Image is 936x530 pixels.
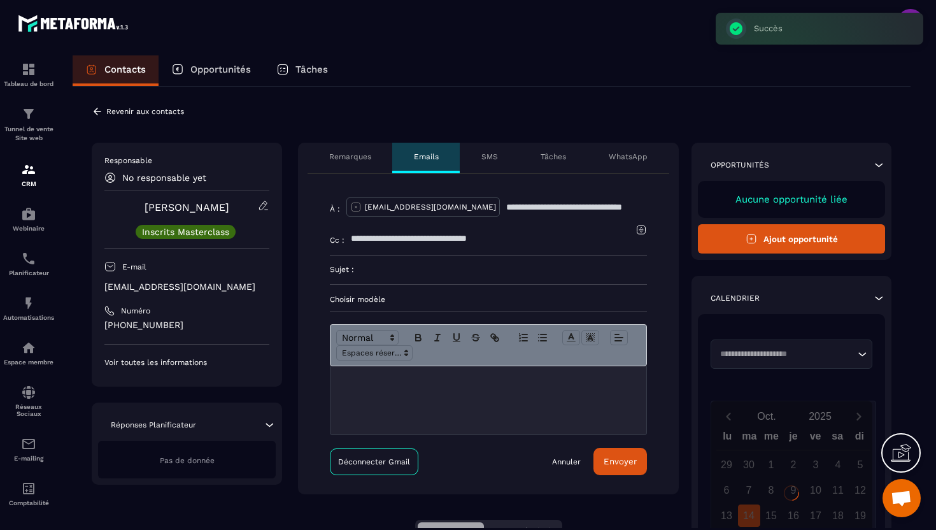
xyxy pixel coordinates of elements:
[142,227,229,236] p: Inscrits Masterclass
[330,448,418,475] a: Déconnecter Gmail
[21,481,36,496] img: accountant
[3,375,54,427] a: social-networksocial-networkRéseaux Sociaux
[21,385,36,400] img: social-network
[3,125,54,143] p: Tunnel de vente Site web
[330,235,344,245] p: Cc :
[3,269,54,276] p: Planificateur
[3,180,54,187] p: CRM
[329,152,371,162] p: Remarques
[3,427,54,471] a: emailemailE-mailing
[104,319,269,331] p: [PHONE_NUMBER]
[3,471,54,516] a: accountantaccountantComptabilité
[145,201,229,213] a: [PERSON_NAME]
[3,403,54,417] p: Réseaux Sociaux
[3,286,54,331] a: automationsautomationsAutomatisations
[593,448,647,475] button: Envoyer
[3,197,54,241] a: automationsautomationsWebinaire
[711,340,872,369] div: Search for option
[3,499,54,506] p: Comptabilité
[106,107,184,116] p: Revenir aux contacts
[414,152,439,162] p: Emails
[716,348,854,361] input: Search for option
[21,340,36,355] img: automations
[609,152,648,162] p: WhatsApp
[552,457,581,467] a: Annuler
[104,281,269,293] p: [EMAIL_ADDRESS][DOMAIN_NAME]
[3,152,54,197] a: formationformationCRM
[111,420,196,430] p: Réponses Planificateur
[73,55,159,86] a: Contacts
[104,64,146,75] p: Contacts
[541,152,566,162] p: Tâches
[3,314,54,321] p: Automatisations
[21,296,36,311] img: automations
[711,160,769,170] p: Opportunités
[190,64,251,75] p: Opportunités
[159,55,264,86] a: Opportunités
[104,155,269,166] p: Responsable
[18,11,132,35] img: logo
[3,359,54,366] p: Espace membre
[104,357,269,368] p: Voir toutes les informations
[264,55,341,86] a: Tâches
[711,293,760,303] p: Calendrier
[21,62,36,77] img: formation
[883,479,921,517] div: Ouvrir le chat
[121,306,150,316] p: Numéro
[21,206,36,222] img: automations
[3,331,54,375] a: automationsautomationsEspace membre
[160,456,215,465] span: Pas de donnée
[3,97,54,152] a: formationformationTunnel de vente Site web
[711,194,872,205] p: Aucune opportunité liée
[481,152,498,162] p: SMS
[330,204,340,214] p: À :
[330,294,647,304] p: Choisir modèle
[698,224,885,254] button: Ajout opportunité
[21,106,36,122] img: formation
[365,202,496,212] p: [EMAIL_ADDRESS][DOMAIN_NAME]
[21,436,36,452] img: email
[3,80,54,87] p: Tableau de bord
[122,173,206,183] p: No responsable yet
[21,251,36,266] img: scheduler
[3,455,54,462] p: E-mailing
[295,64,328,75] p: Tâches
[122,262,146,272] p: E-mail
[21,162,36,177] img: formation
[3,241,54,286] a: schedulerschedulerPlanificateur
[3,225,54,232] p: Webinaire
[330,264,354,275] p: Sujet :
[3,52,54,97] a: formationformationTableau de bord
